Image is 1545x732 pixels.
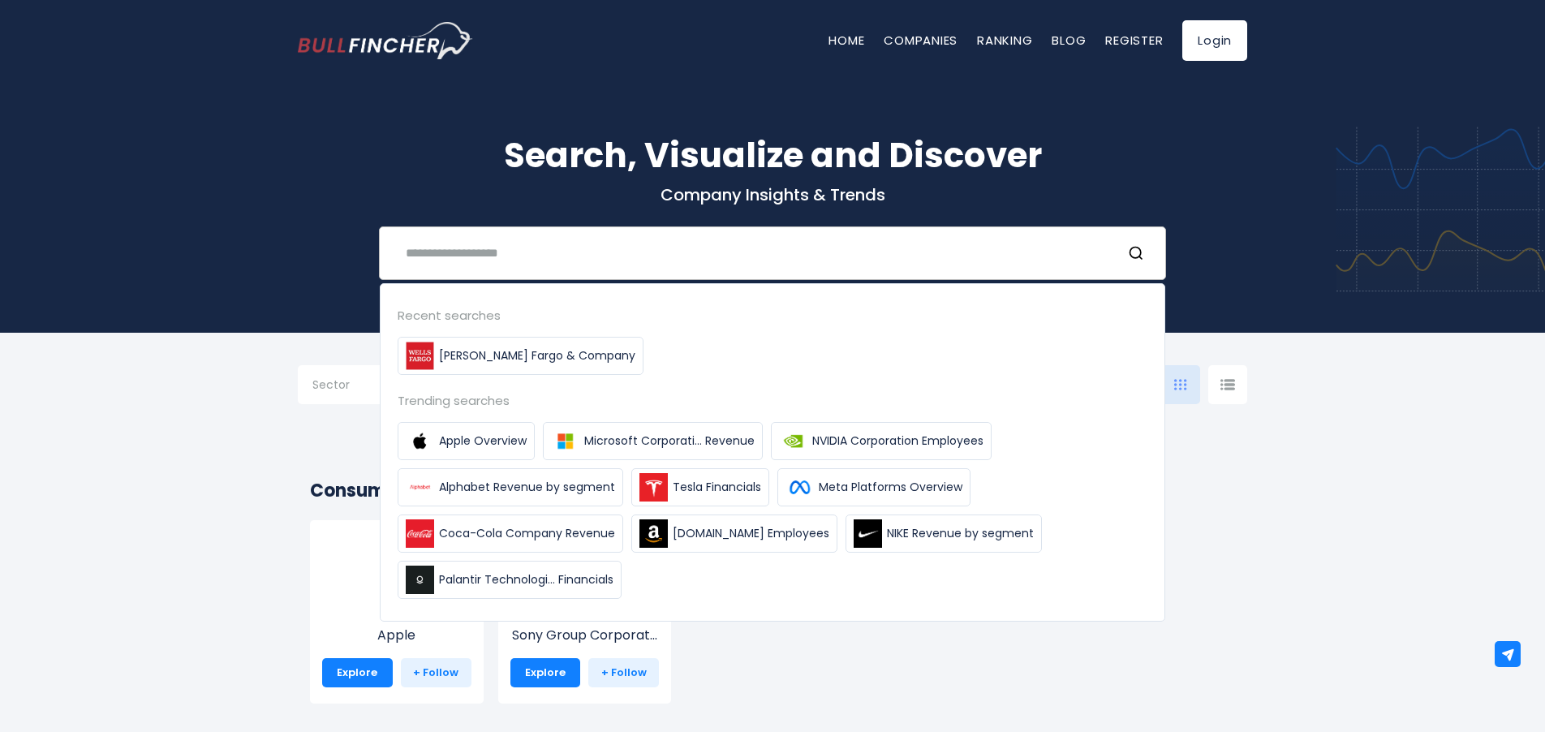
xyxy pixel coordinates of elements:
span: Apple Overview [439,433,527,450]
a: Explore [322,658,393,687]
img: icon-comp-grid.svg [1174,379,1187,390]
a: Blog [1052,32,1086,49]
a: Microsoft Corporati... Revenue [543,422,763,460]
a: Meta Platforms Overview [777,468,970,506]
span: Microsoft Corporati... Revenue [584,433,755,450]
span: [DOMAIN_NAME] Employees [673,525,829,542]
a: Register [1105,32,1163,49]
span: [PERSON_NAME] Fargo & Company [439,347,635,364]
span: Palantir Technologi... Financials [439,571,613,588]
a: Coca-Cola Company Revenue [398,515,623,553]
a: NIKE Revenue by segment [846,515,1042,553]
img: icon-comp-list-view.svg [1220,379,1235,390]
a: Alphabet Revenue by segment [398,468,623,506]
a: Login [1182,20,1247,61]
div: Recent searches [398,306,1147,325]
a: [DOMAIN_NAME] Employees [631,515,837,553]
a: Palantir Technologi... Financials [398,561,622,599]
a: [PERSON_NAME] Fargo & Company [398,337,643,375]
span: Sector [312,377,350,392]
a: Apple Overview [398,422,535,460]
img: Wells Fargo & Company [406,342,434,370]
h1: Search, Visualize and Discover [298,130,1247,181]
button: Search [1128,243,1149,264]
p: Apple [322,626,471,645]
span: Alphabet Revenue by segment [439,479,615,496]
p: Sony Group Corporation [510,626,660,645]
input: Selection [312,372,416,401]
a: Companies [884,32,958,49]
p: Company Insights & Trends [298,184,1247,205]
a: + Follow [401,658,471,687]
span: NIKE Revenue by segment [887,525,1034,542]
a: Go to homepage [298,22,472,59]
a: NVIDIA Corporation Employees [771,422,992,460]
a: Home [828,32,864,49]
h2: Consumer Electronics [310,477,1235,504]
img: AAPL.png [364,545,429,609]
span: Tesla Financials [673,479,761,496]
a: Ranking [977,32,1032,49]
span: NVIDIA Corporation Employees [812,433,983,450]
a: Explore [510,658,581,687]
a: + Follow [588,658,659,687]
span: Meta Platforms Overview [819,479,962,496]
div: Trending searches [398,391,1147,410]
img: Bullfincher logo [298,22,473,59]
a: Tesla Financials [631,468,769,506]
span: Coca-Cola Company Revenue [439,525,615,542]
